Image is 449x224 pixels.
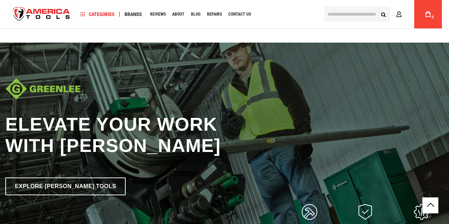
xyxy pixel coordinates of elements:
a: Repairs [204,10,225,19]
span: Repairs [207,12,222,16]
img: America Tools [7,1,76,28]
span: About [172,12,185,16]
a: Categories [77,10,118,19]
button: Search [377,7,390,21]
span: Blog [191,12,201,16]
span: 0 [432,15,434,19]
a: Contact Us [225,10,254,19]
span: Brands [125,12,142,17]
span: Categories [81,12,115,17]
a: About [169,10,188,19]
span: Reviews [150,12,166,16]
a: store logo [7,1,76,28]
h1: Elevate Your Work with [PERSON_NAME] [5,114,325,156]
a: Reviews [147,10,169,19]
img: Diablo logo [5,78,83,99]
a: Blog [188,10,204,19]
a: Explore [PERSON_NAME] Tools [5,177,126,195]
a: Brands [121,10,145,19]
span: Contact Us [228,12,251,16]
